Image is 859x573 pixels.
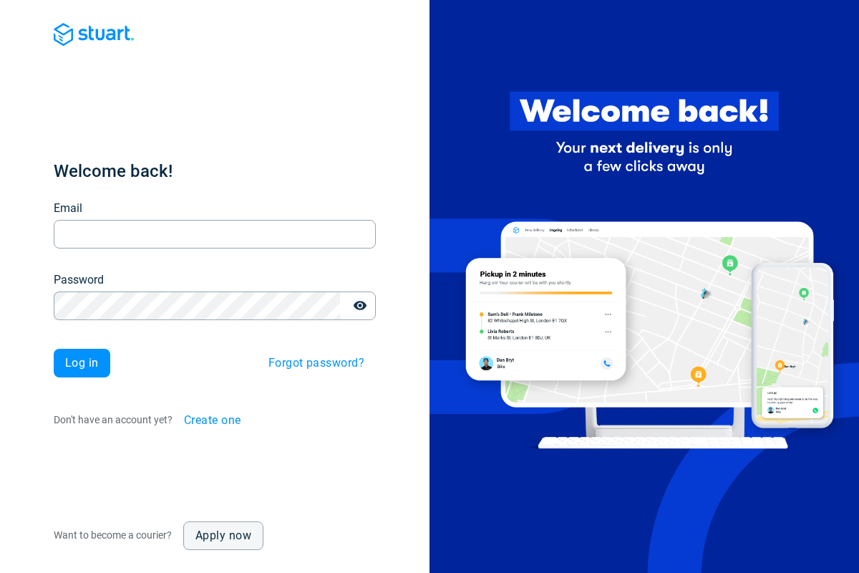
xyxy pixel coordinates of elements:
[54,529,172,541] span: Want to become a courier?
[257,349,376,377] button: Forgot password?
[184,415,241,426] span: Create one
[54,349,110,377] button: Log in
[195,530,251,541] span: Apply now
[173,406,253,435] button: Create one
[268,357,364,369] span: Forgot password?
[54,23,134,46] img: Blue logo
[65,357,99,369] span: Log in
[183,521,263,550] a: Apply now
[54,160,376,183] h1: Welcome back!
[54,200,82,217] label: Email
[54,414,173,425] span: Don't have an account yet?
[54,271,104,289] label: Password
